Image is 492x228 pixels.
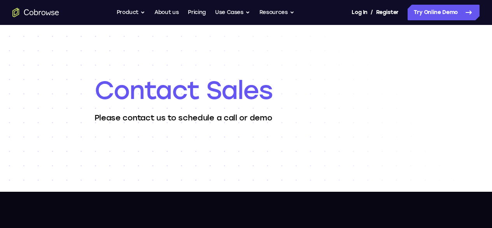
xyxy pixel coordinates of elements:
a: Try Online Demo [408,5,480,20]
a: About us [154,5,179,20]
button: Resources [259,5,294,20]
button: Use Cases [215,5,250,20]
button: Product [117,5,145,20]
h1: Contact Sales [95,75,398,106]
a: Pricing [188,5,206,20]
a: Register [376,5,399,20]
a: Go to the home page [12,8,59,17]
span: / [371,8,373,17]
a: Log In [352,5,367,20]
p: Please contact us to schedule a call or demo [95,112,398,123]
